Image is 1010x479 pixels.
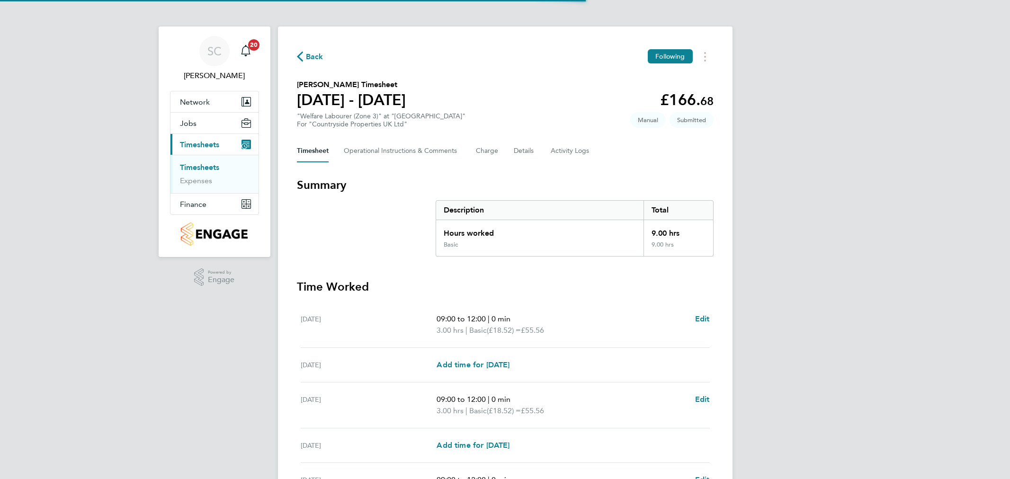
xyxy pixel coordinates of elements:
[301,313,437,336] div: [DATE]
[180,119,197,128] span: Jobs
[344,140,461,162] button: Operational Instructions & Comments
[181,222,248,246] img: countryside-properties-logo-retina.png
[180,200,206,209] span: Finance
[170,134,259,155] button: Timesheets
[170,36,259,81] a: SC[PERSON_NAME]
[695,394,710,405] a: Edit
[444,241,458,248] div: Basic
[170,155,259,193] div: Timesheets
[487,406,521,415] span: (£18.52) =
[297,112,465,128] div: "Welfare Labourer (Zone 3)" at "[GEOGRAPHIC_DATA]"
[492,314,510,323] span: 0 min
[437,360,509,369] span: Add time for [DATE]
[180,98,210,106] span: Network
[180,176,212,185] a: Expenses
[180,140,219,149] span: Timesheets
[301,359,437,371] div: [DATE]
[297,279,714,294] h3: Time Worked
[469,405,487,417] span: Basic
[437,326,464,335] span: 3.00 hrs
[695,314,710,323] span: Edit
[248,39,259,51] span: 20
[476,140,499,162] button: Charge
[465,326,467,335] span: |
[436,201,644,220] div: Description
[551,140,590,162] button: Activity Logs
[488,395,490,404] span: |
[695,313,710,325] a: Edit
[208,268,234,276] span: Powered by
[514,140,536,162] button: Details
[437,359,509,371] a: Add time for [DATE]
[695,395,710,404] span: Edit
[670,112,714,128] span: This timesheet is Submitted.
[297,90,406,109] h1: [DATE] - [DATE]
[437,395,486,404] span: 09:00 to 12:00
[469,325,487,336] span: Basic
[297,140,329,162] button: Timesheet
[648,49,692,63] button: Following
[465,406,467,415] span: |
[236,36,255,66] a: 20
[660,91,714,109] app-decimal: £166.
[630,112,666,128] span: This timesheet was manually created.
[437,441,509,450] span: Add time for [DATE]
[521,406,544,415] span: £55.56
[655,52,685,61] span: Following
[301,394,437,417] div: [DATE]
[297,177,714,193] h3: Summary
[208,276,234,284] span: Engage
[644,201,713,220] div: Total
[487,326,521,335] span: (£18.52) =
[644,220,713,241] div: 9.00 hrs
[437,406,464,415] span: 3.00 hrs
[437,314,486,323] span: 09:00 to 12:00
[644,241,713,256] div: 9.00 hrs
[436,220,644,241] div: Hours worked
[170,113,259,133] button: Jobs
[159,27,270,257] nav: Main navigation
[194,268,234,286] a: Powered byEngage
[207,45,222,57] span: SC
[297,51,323,62] button: Back
[492,395,510,404] span: 0 min
[521,326,544,335] span: £55.56
[700,94,714,108] span: 68
[306,51,323,62] span: Back
[697,49,714,64] button: Timesheets Menu
[437,440,509,451] a: Add time for [DATE]
[170,91,259,112] button: Network
[488,314,490,323] span: |
[180,163,219,172] a: Timesheets
[301,440,437,451] div: [DATE]
[436,200,714,257] div: Summary
[297,79,406,90] h2: [PERSON_NAME] Timesheet
[170,222,259,246] a: Go to home page
[170,70,259,81] span: Sam Carter
[170,194,259,214] button: Finance
[297,120,465,128] div: For "Countryside Properties UK Ltd"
